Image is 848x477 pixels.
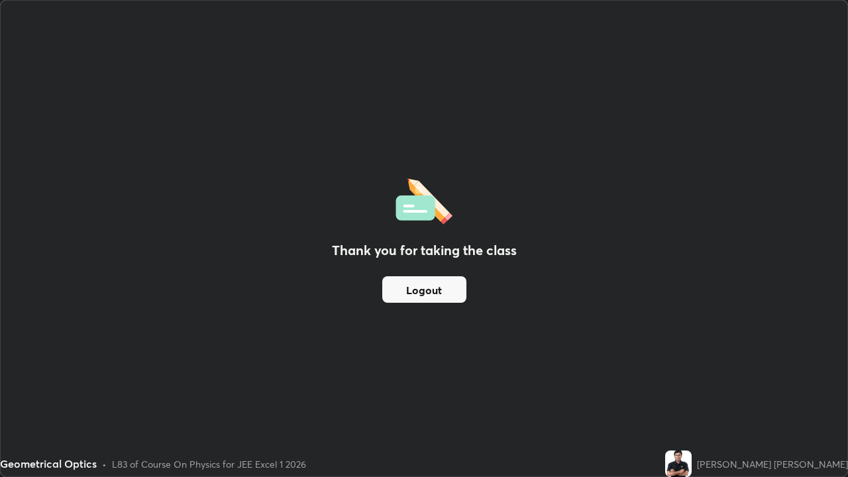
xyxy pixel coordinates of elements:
div: L83 of Course On Physics for JEE Excel 1 2026 [112,457,306,471]
img: offlineFeedback.1438e8b3.svg [396,174,452,225]
button: Logout [382,276,466,303]
div: [PERSON_NAME] [PERSON_NAME] [697,457,848,471]
img: 69af8b3bbf82471eb9dbcfa53d5670df.jpg [665,450,692,477]
div: • [102,457,107,471]
h2: Thank you for taking the class [332,240,517,260]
